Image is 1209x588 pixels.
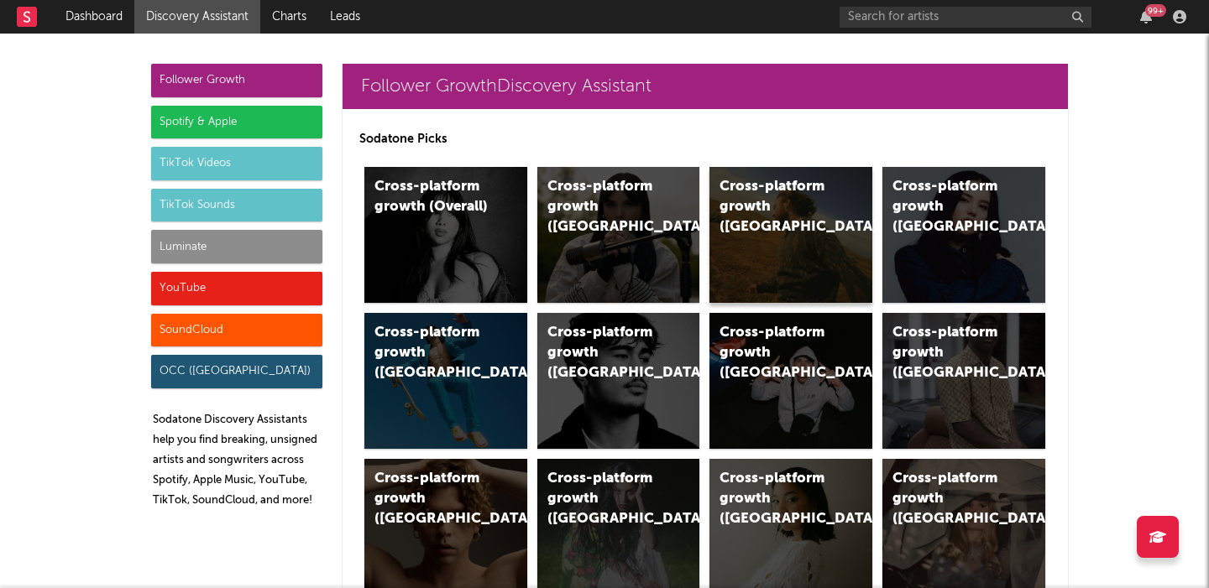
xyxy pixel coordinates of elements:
div: Luminate [151,230,322,263]
div: TikTok Sounds [151,189,322,222]
a: Cross-platform growth (Overall) [364,167,527,303]
div: OCC ([GEOGRAPHIC_DATA]) [151,355,322,388]
div: Cross-platform growth ([GEOGRAPHIC_DATA]) [720,177,834,237]
a: Cross-platform growth ([GEOGRAPHIC_DATA]) [537,313,700,449]
div: Cross-platform growth ([GEOGRAPHIC_DATA]) [892,469,1007,529]
div: Cross-platform growth ([GEOGRAPHIC_DATA]/GSA) [720,323,834,383]
div: Cross-platform growth ([GEOGRAPHIC_DATA]) [892,323,1007,383]
div: TikTok Videos [151,147,322,180]
div: SoundCloud [151,314,322,347]
div: Cross-platform growth (Overall) [374,177,489,217]
div: Cross-platform growth ([GEOGRAPHIC_DATA]) [374,323,489,383]
a: Cross-platform growth ([GEOGRAPHIC_DATA]/GSA) [709,313,872,449]
div: Cross-platform growth ([GEOGRAPHIC_DATA]) [374,469,489,529]
div: Cross-platform growth ([GEOGRAPHIC_DATA]) [892,177,1007,237]
div: Follower Growth [151,64,322,97]
a: Cross-platform growth ([GEOGRAPHIC_DATA]) [882,313,1045,449]
a: Cross-platform growth ([GEOGRAPHIC_DATA]) [709,167,872,303]
button: 99+ [1140,10,1152,23]
div: Cross-platform growth ([GEOGRAPHIC_DATA]) [547,469,662,529]
a: Follower GrowthDiscovery Assistant [343,64,1068,109]
p: Sodatone Discovery Assistants help you find breaking, unsigned artists and songwriters across Spo... [153,410,322,511]
div: Cross-platform growth ([GEOGRAPHIC_DATA]) [720,469,834,529]
div: YouTube [151,272,322,305]
div: Spotify & Apple [151,106,322,139]
p: Sodatone Picks [359,129,1051,149]
div: Cross-platform growth ([GEOGRAPHIC_DATA]) [547,323,662,383]
input: Search for artists [840,7,1091,28]
a: Cross-platform growth ([GEOGRAPHIC_DATA]) [882,167,1045,303]
div: Cross-platform growth ([GEOGRAPHIC_DATA]) [547,177,662,237]
a: Cross-platform growth ([GEOGRAPHIC_DATA]) [364,313,527,449]
div: 99 + [1145,4,1166,17]
a: Cross-platform growth ([GEOGRAPHIC_DATA]) [537,167,700,303]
